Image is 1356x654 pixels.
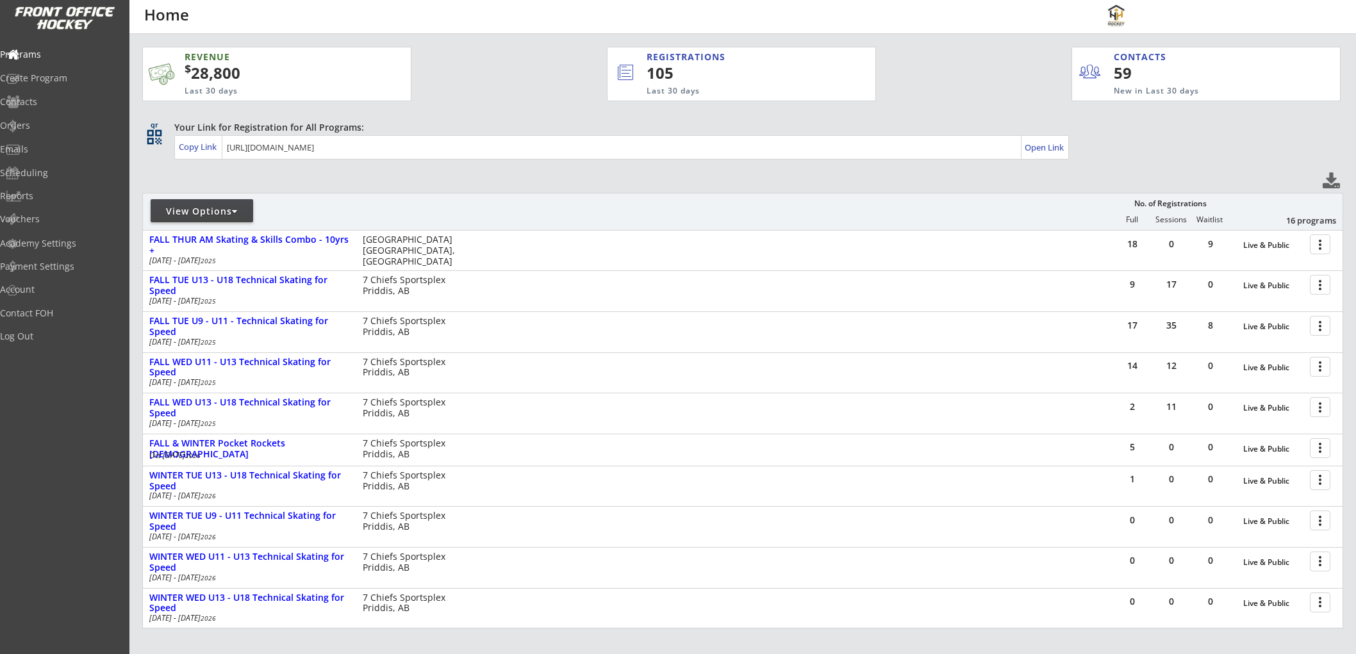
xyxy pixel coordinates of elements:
button: more_vert [1310,397,1330,417]
em: 2025 [201,378,216,387]
div: 7 Chiefs Sportsplex Priddis, AB [363,357,463,379]
div: 0 [1191,361,1230,370]
em: 2026 [201,491,216,500]
div: Live & Public [1243,558,1303,567]
div: Live & Public [1243,477,1303,486]
div: 1 [1113,475,1152,484]
div: 5 [1113,443,1152,452]
div: View Options [151,205,253,218]
div: WINTER WED U13 - U18 Technical Skating for Speed [149,593,349,614]
div: 9 [1113,280,1152,289]
div: 0 [1191,516,1230,525]
div: 105 [647,62,832,84]
div: FALL TUE U9 - U11 - Technical Skating for Speed [149,316,349,338]
div: 0 [1152,516,1191,525]
div: Live & Public [1243,517,1303,526]
a: Open Link [1025,138,1065,156]
div: Live & Public [1243,241,1303,250]
div: Waitlist [1191,215,1229,224]
div: 0 [1191,402,1230,411]
div: 28,800 [185,62,370,84]
div: Oct [DATE] [149,452,345,459]
div: FALL WED U11 - U13 Technical Skating for Speed [149,357,349,379]
em: 2026 [201,614,216,623]
div: Your Link for Registration for All Programs: [174,121,1303,134]
div: [DATE] - [DATE] [149,574,345,582]
div: WINTER TUE U13 - U18 Technical Skating for Speed [149,470,349,492]
div: 0 [1191,475,1230,484]
div: Sessions [1152,215,1191,224]
div: [DATE] - [DATE] [149,379,345,386]
div: 7 Chiefs Sportsplex Priddis, AB [363,397,463,419]
div: 0 [1191,280,1230,289]
button: more_vert [1310,552,1330,571]
div: 17 [1152,280,1191,289]
button: more_vert [1310,470,1330,490]
div: 18 [1113,240,1152,249]
div: [DATE] - [DATE] [149,338,345,346]
div: 7 Chiefs Sportsplex Priddis, AB [363,316,463,338]
div: Live & Public [1243,404,1303,413]
div: 12 [1152,361,1191,370]
div: 7 Chiefs Sportsplex Priddis, AB [363,470,463,492]
div: Live & Public [1243,281,1303,290]
div: 7 Chiefs Sportsplex Priddis, AB [363,511,463,532]
div: Live & Public [1243,363,1303,372]
button: more_vert [1310,438,1330,458]
div: 9 [1191,240,1230,249]
div: 7 Chiefs Sportsplex Priddis, AB [363,593,463,614]
div: 11 [1152,402,1191,411]
div: 0 [1191,443,1230,452]
div: 0 [1152,240,1191,249]
sup: $ [185,61,191,76]
div: WINTER TUE U9 - U11 Technical Skating for Speed [149,511,349,532]
div: 16 programs [1269,215,1336,226]
div: [DATE] - [DATE] [149,297,345,305]
div: Live & Public [1243,445,1303,454]
div: 0 [1152,597,1191,606]
div: No. of Registrations [1131,199,1211,208]
div: FALL THUR AM Skating & Skills Combo - 10yrs + [149,234,349,256]
div: 14 [1113,361,1152,370]
button: more_vert [1310,357,1330,377]
div: 0 [1191,556,1230,565]
div: Live & Public [1243,322,1303,331]
div: [DATE] - [DATE] [149,420,345,427]
em: 2025 [201,256,216,265]
div: 7 Chiefs Sportsplex Priddis, AB [363,552,463,573]
div: FALL WED U13 - U18 Technical Skating for Speed [149,397,349,419]
div: [DATE] - [DATE] [149,492,345,500]
div: 2 [1113,402,1152,411]
div: 0 [1152,556,1191,565]
div: CONTACTS [1114,51,1172,63]
div: Live & Public [1243,599,1303,608]
div: 0 [1191,597,1230,606]
div: [GEOGRAPHIC_DATA] [GEOGRAPHIC_DATA], [GEOGRAPHIC_DATA] [363,234,463,266]
div: Last 30 days [185,86,349,97]
div: 7 Chiefs Sportsplex Priddis, AB [363,275,463,297]
div: 7 Chiefs Sportsplex Priddis, AB [363,438,463,460]
div: Last 30 days [647,86,823,97]
div: [DATE] - [DATE] [149,614,345,622]
em: 2025 [201,338,216,347]
div: 0 [1152,443,1191,452]
em: 2026 [185,451,201,460]
button: more_vert [1310,511,1330,530]
div: 0 [1113,556,1152,565]
button: more_vert [1310,234,1330,254]
div: [DATE] - [DATE] [149,533,345,541]
div: 59 [1114,62,1193,84]
div: REGISTRATIONS [647,51,816,63]
em: 2026 [201,573,216,582]
div: WINTER WED U11 - U13 Technical Skating for Speed [149,552,349,573]
em: 2025 [201,419,216,428]
div: 8 [1191,321,1230,330]
button: qr_code [145,127,164,147]
div: 0 [1113,516,1152,525]
div: 17 [1113,321,1152,330]
div: FALL TUE U13 - U18 Technical Skating for Speed [149,275,349,297]
div: Copy Link [179,141,219,152]
div: FALL & WINTER Pocket Rockets [DEMOGRAPHIC_DATA] [149,438,349,460]
div: qr [146,121,161,129]
button: more_vert [1310,275,1330,295]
